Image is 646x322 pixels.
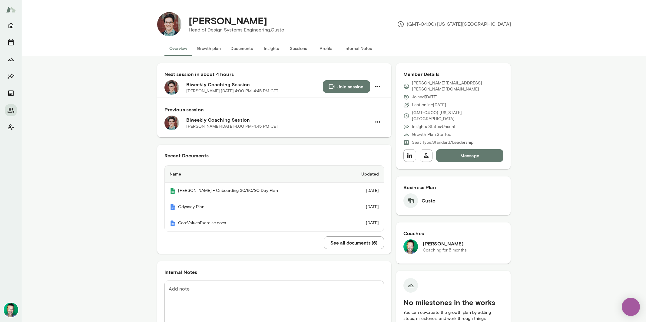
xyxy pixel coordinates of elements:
[186,123,278,130] p: [PERSON_NAME] · [DATE] · 4:00 PM-4:45 PM CET
[5,53,17,65] button: Growth Plan
[423,240,467,247] h6: [PERSON_NAME]
[343,215,384,231] td: [DATE]
[6,4,16,15] img: Mento
[186,81,323,88] h6: Biweekly Coaching Session
[412,102,446,108] p: Last online [DATE]
[165,166,343,183] th: Name
[403,71,504,78] h6: Member Details
[5,121,17,133] button: Client app
[343,166,384,183] th: Updated
[412,94,438,100] p: Joined [DATE]
[412,110,504,122] p: (GMT-04:00) [US_STATE][GEOGRAPHIC_DATA]
[5,104,17,116] button: Members
[164,106,384,113] h6: Previous session
[165,215,343,231] th: CoreValuesExercise.docx
[343,199,384,215] td: [DATE]
[323,80,370,93] button: Join session
[412,124,456,130] p: Insights Status: Unsent
[312,41,340,56] button: Profile
[412,80,504,92] p: [PERSON_NAME][EMAIL_ADDRESS][PERSON_NAME][DOMAIN_NAME]
[285,41,312,56] button: Sessions
[436,149,504,162] button: Message
[192,41,226,56] button: Growth plan
[423,247,467,253] p: Coaching for 5 months
[422,197,436,204] h6: Gusto
[5,70,17,82] button: Insights
[412,132,451,138] p: Growth Plan: Started
[324,236,384,249] button: See all documents (6)
[5,87,17,99] button: Documents
[403,184,504,191] h6: Business Plan
[340,41,377,56] button: Internal Notes
[5,36,17,48] button: Sessions
[189,26,284,34] p: Head of Design Systems Engineering, Gusto
[164,41,192,56] button: Overview
[403,239,418,254] img: Brian Lawrence
[170,204,176,210] img: Mento | Coaching sessions
[397,21,511,28] p: (GMT-04:00) [US_STATE][GEOGRAPHIC_DATA]
[157,12,181,36] img: Daniel Flynn
[170,220,176,226] img: Mento | Coaching sessions
[164,152,384,159] h6: Recent Documents
[186,116,371,123] h6: Biweekly Coaching Session
[189,15,267,26] h4: [PERSON_NAME]
[186,88,278,94] p: [PERSON_NAME] · [DATE] · 4:00 PM-4:45 PM CET
[5,19,17,31] button: Home
[226,41,258,56] button: Documents
[403,297,504,307] h5: No milestones in the works
[170,188,176,194] img: Mento | Coaching sessions
[4,303,18,317] img: Brian Lawrence
[164,71,384,78] h6: Next session in about 4 hours
[412,140,473,146] p: Seat Type: Standard/Leadership
[258,41,285,56] button: Insights
[343,183,384,199] td: [DATE]
[403,230,504,237] h6: Coaches
[164,268,384,276] h6: Internal Notes
[165,183,343,199] th: [PERSON_NAME] - Onboarding 30/60/90 Day Plan
[165,199,343,215] th: Odyssey Plan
